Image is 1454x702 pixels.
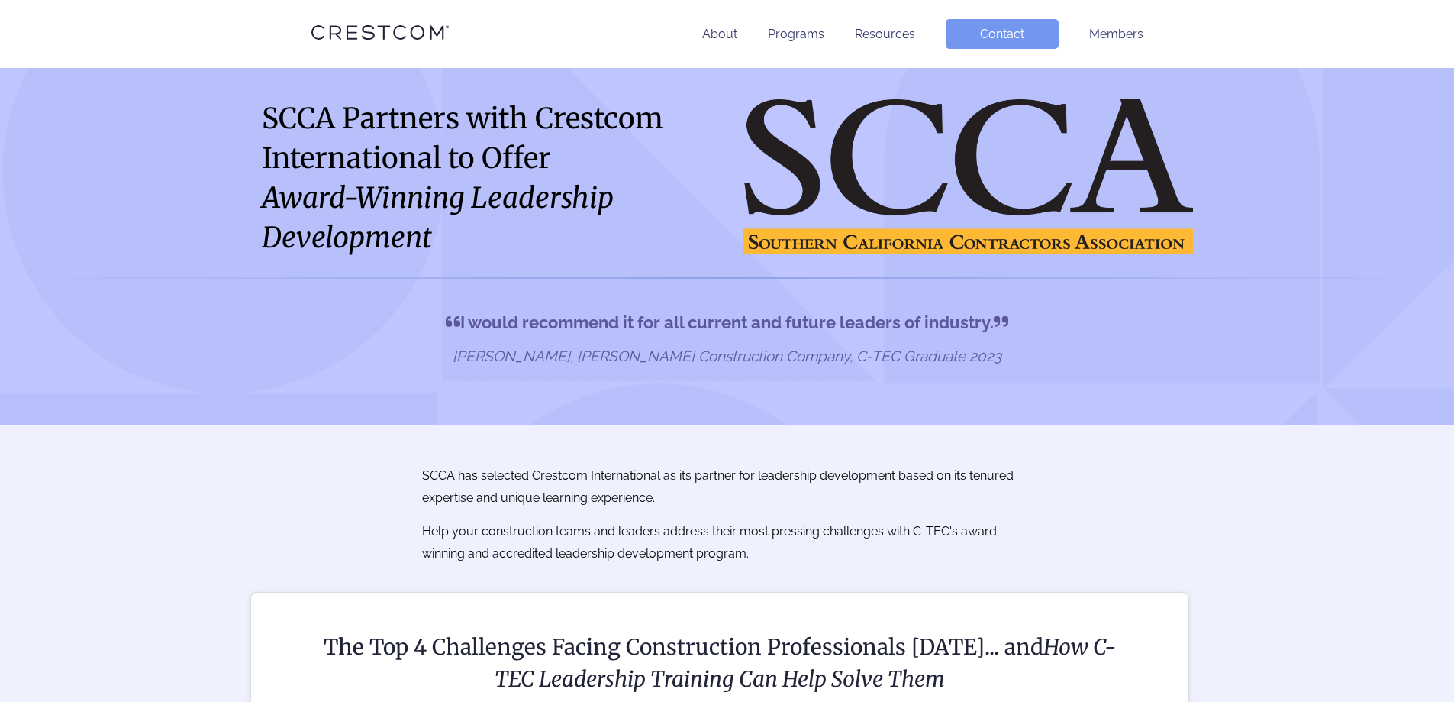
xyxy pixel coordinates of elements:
[320,631,1120,695] h2: The Top 4 Challenges Facing Construction Professionals [DATE]... and
[422,521,1033,565] p: Help your construction teams and leaders address their most pressing challenges with C-TEC's awar...
[855,27,915,41] a: Resources
[1089,27,1143,41] a: Members
[768,27,824,41] a: Programs
[262,180,614,255] i: Award-Winning Leadership Development
[946,19,1059,49] a: Contact
[743,99,1193,255] img: Southern California Contractors Association Logo
[292,309,1162,336] div: I would recommend it for all current and future leaders of industry.
[262,99,712,258] h1: SCCA Partners with Crestcom International to Offer
[422,465,1033,510] p: SCCA has selected Crestcom International as its partner for leadership development based on its t...
[292,348,1162,364] div: [PERSON_NAME], [PERSON_NAME] Construction Company, C-TEC Graduate 2023
[702,27,737,41] a: About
